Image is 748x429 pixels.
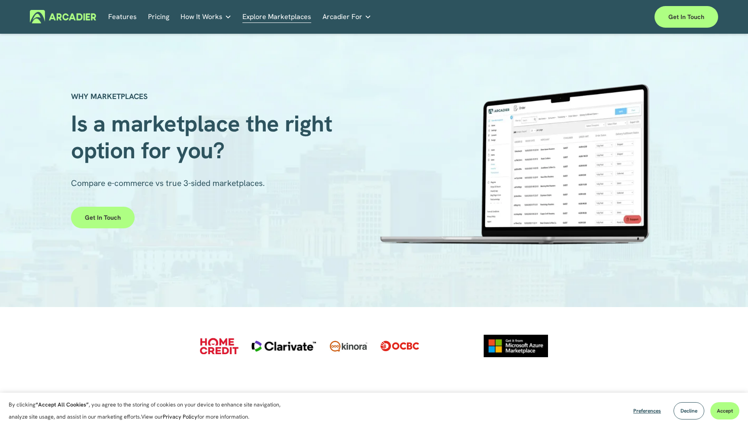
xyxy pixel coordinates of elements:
a: Get in touch [71,207,135,228]
strong: WHY MARKETPLACES [71,91,148,101]
span: Accept [717,407,733,414]
a: folder dropdown [322,10,371,23]
span: Preferences [633,407,661,414]
span: Arcadier For [322,11,362,23]
a: Get in touch [654,6,718,28]
strong: “Accept All Cookies” [35,401,89,408]
img: Arcadier [30,10,96,23]
a: Explore Marketplaces [242,10,311,23]
button: Accept [710,402,739,419]
span: How It Works [181,11,222,23]
a: Features [108,10,137,23]
span: Compare e-commerce vs true 3-sided marketplaces. [71,178,265,189]
button: Decline [674,402,704,419]
a: Pricing [148,10,169,23]
a: Privacy Policy [163,413,197,420]
button: Preferences [627,402,667,419]
span: Is a marketplace the right option for you? [71,109,338,165]
a: folder dropdown [181,10,232,23]
p: By clicking , you agree to the storing of cookies on your device to enhance site navigation, anal... [9,399,290,423]
span: Decline [680,407,697,414]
